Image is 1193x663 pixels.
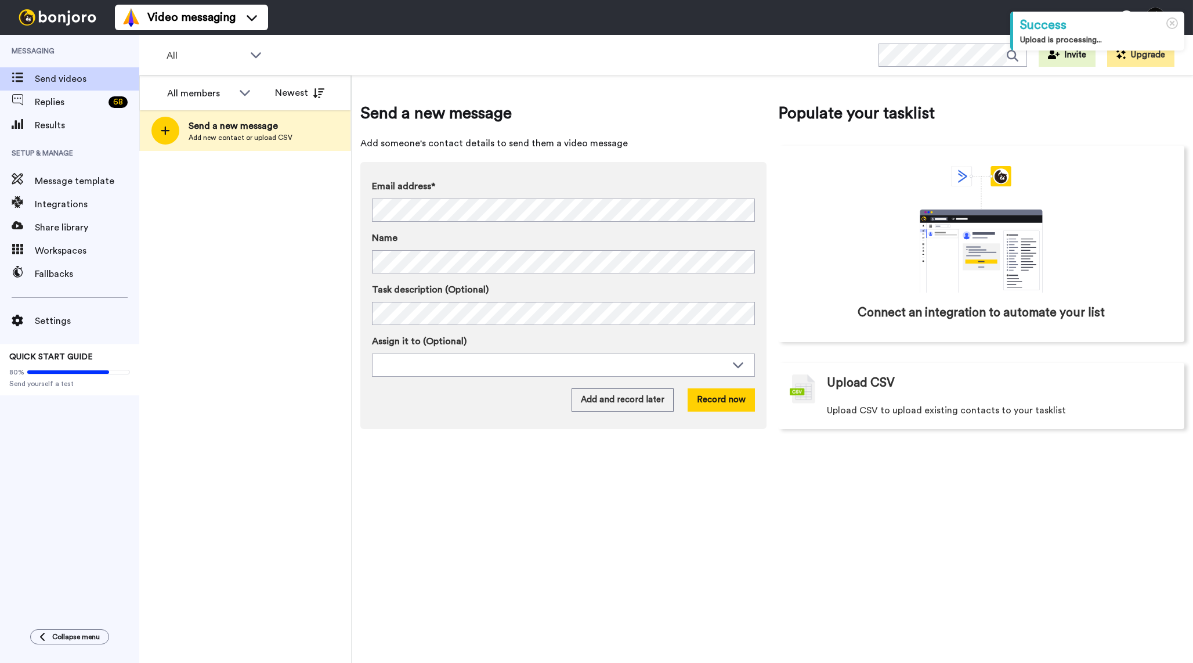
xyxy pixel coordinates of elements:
div: 68 [109,96,128,108]
div: Success [1020,16,1177,34]
button: Invite [1039,44,1096,67]
span: Send a new message [360,102,767,125]
span: Send a new message [189,119,292,133]
div: All members [167,87,233,100]
span: Send yourself a test [9,379,130,388]
span: Upload CSV [827,374,895,392]
img: bj-logo-header-white.svg [14,9,101,26]
span: Populate your tasklist [778,102,1184,125]
img: vm-color.svg [122,8,140,27]
span: Collapse menu [52,632,100,642]
label: Assign it to (Optional) [372,334,755,348]
button: Record now [688,388,755,412]
span: Connect an integration to automate your list [858,304,1105,322]
button: Upgrade [1107,44,1174,67]
span: Settings [35,314,139,328]
span: Add someone's contact details to send them a video message [360,136,767,150]
span: QUICK START GUIDE [9,353,93,361]
span: Video messaging [147,9,236,26]
div: Upload is processing... [1020,34,1177,46]
span: Name [372,231,397,245]
span: Workspaces [35,244,139,258]
span: Message template [35,174,139,188]
button: Add and record later [572,388,674,412]
span: Fallbacks [35,267,139,281]
span: Replies [35,95,104,109]
button: Collapse menu [30,629,109,644]
span: 80% [9,367,24,377]
div: animation [894,166,1068,293]
img: csv-grey.png [790,374,815,403]
span: Integrations [35,197,139,211]
span: Send videos [35,72,139,86]
span: All [167,49,244,63]
button: Newest [266,81,333,105]
label: Email address* [372,179,755,193]
span: Add new contact or upload CSV [189,133,292,142]
span: Results [35,118,139,132]
span: Share library [35,221,139,235]
label: Task description (Optional) [372,283,755,297]
span: Upload CSV to upload existing contacts to your tasklist [827,403,1066,417]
